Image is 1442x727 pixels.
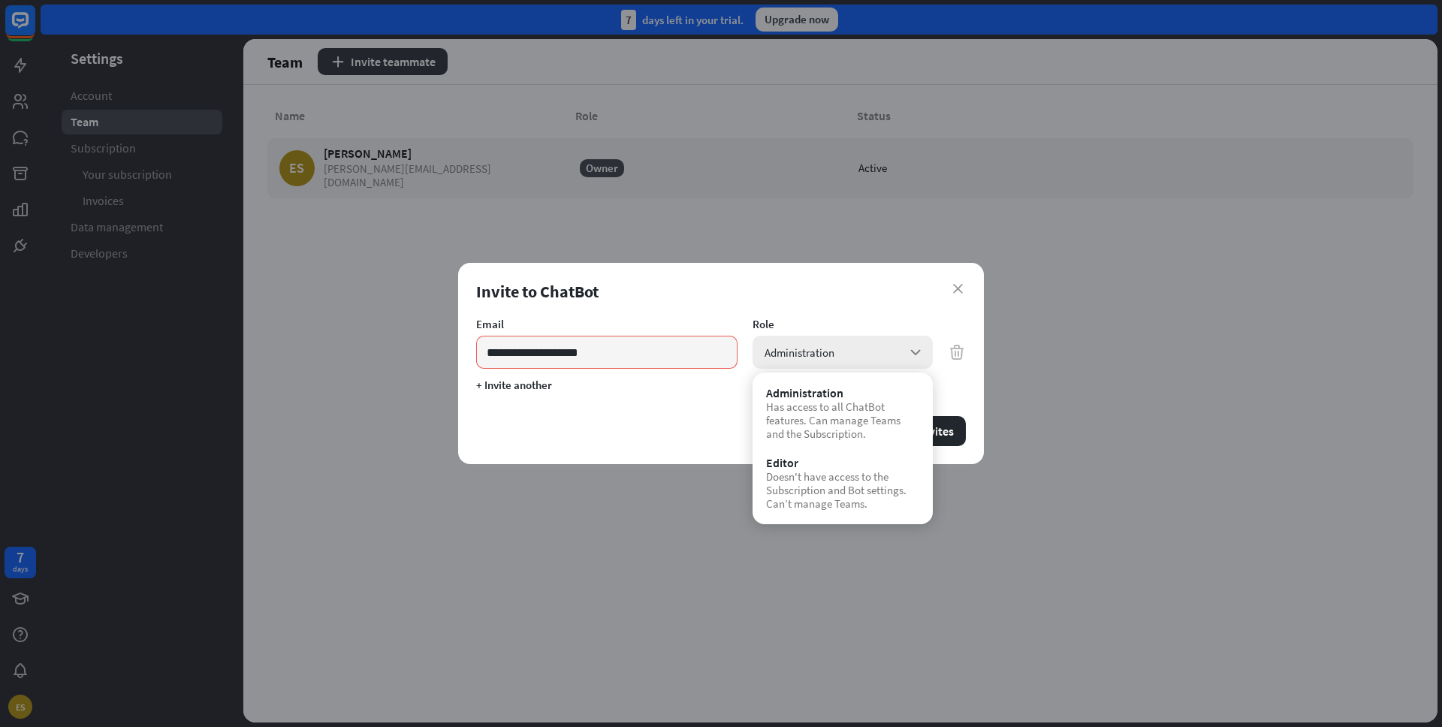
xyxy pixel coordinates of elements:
div: Invite to ChatBot [476,281,966,302]
div: Email [476,317,738,331]
button: + Invite another [476,378,552,392]
span: Administration [765,345,834,360]
i: close [953,284,963,294]
i: arrow_down [907,344,924,360]
button: Open LiveChat chat widget [12,6,57,51]
div: Administration [766,386,919,400]
div: Has access to all ChatBot features. Can manage Teams and the Subscription. [766,400,919,441]
div: Editor [766,456,919,470]
div: Doesn't have access to the Subscription and Bot settings. Can’t manage Teams. [766,470,919,511]
div: Role [753,317,933,331]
